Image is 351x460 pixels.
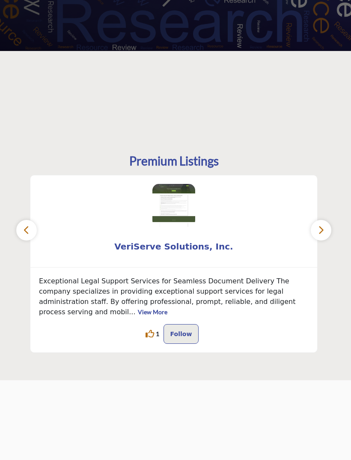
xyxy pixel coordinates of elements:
[129,154,219,168] h2: Premium Listings
[164,324,199,344] button: Follow
[43,240,304,253] span: VeriServe Solutions, Inc.
[30,234,317,259] a: VeriServe Solutions, Inc.
[152,184,195,227] img: VeriServe Solutions, Inc.
[138,308,167,316] a: View More
[156,329,159,338] span: 1
[43,234,304,259] b: VeriServe Solutions, Inc.
[129,308,135,316] span: ...
[39,276,309,317] p: Exceptional Legal Support Services for Seamless Document Delivery The company specializes in prov...
[170,329,192,339] p: Follow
